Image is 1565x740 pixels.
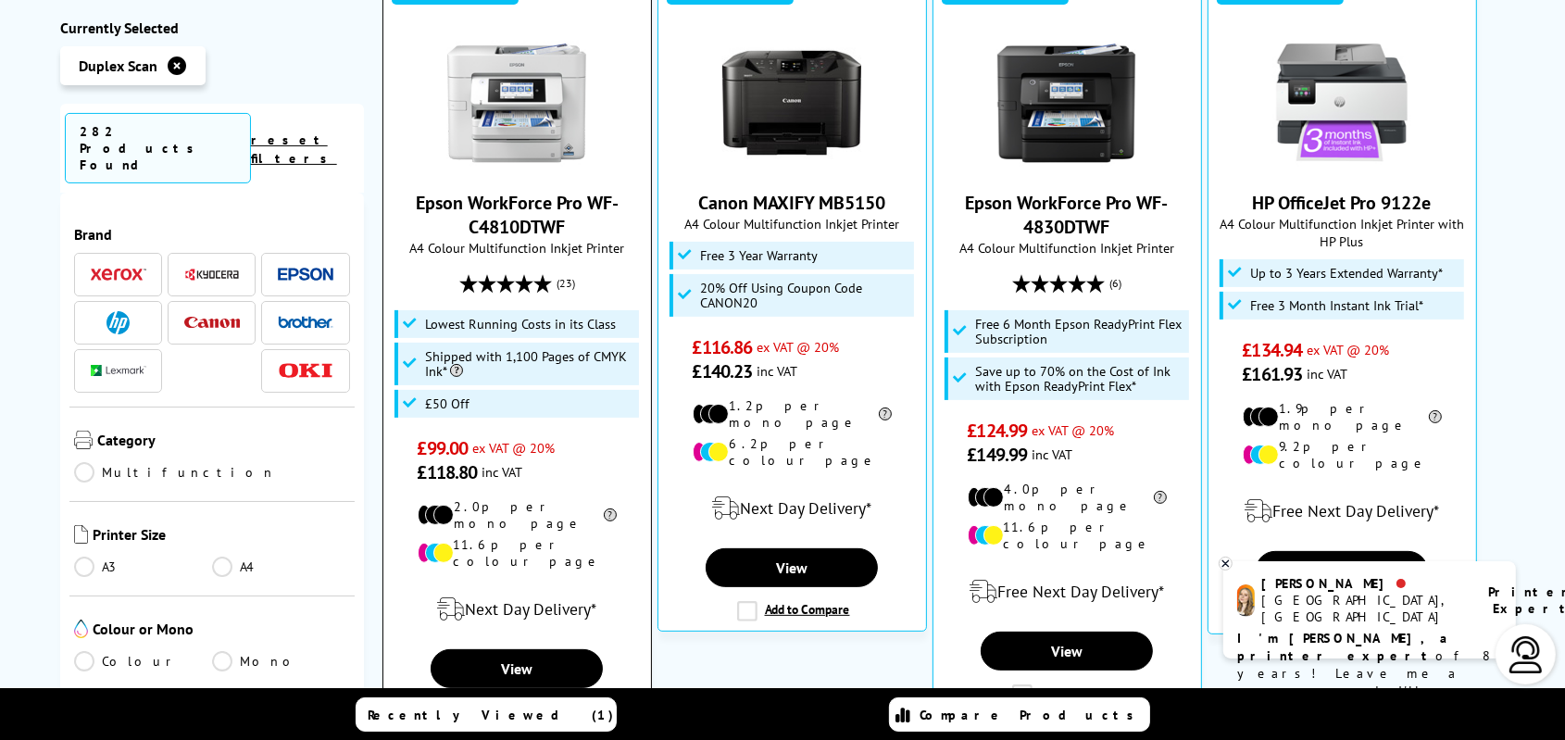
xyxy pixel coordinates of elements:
[966,191,1169,239] a: Epson WorkForce Pro WF-4830DTWF
[482,463,522,481] span: inc VAT
[418,460,478,484] span: £118.80
[1237,630,1453,664] b: I'm [PERSON_NAME], a printer expert
[91,269,146,282] img: Xerox
[79,56,157,75] span: Duplex Scan
[1262,592,1465,625] div: [GEOGRAPHIC_DATA], [GEOGRAPHIC_DATA]
[668,483,917,534] div: modal_delivery
[91,263,146,286] a: Xerox
[278,316,333,329] img: Brother
[1243,362,1303,386] span: £161.93
[693,359,753,383] span: £140.23
[1218,485,1467,537] div: modal_delivery
[1250,266,1443,281] span: Up to 3 Years Extended Warranty*
[975,364,1184,394] span: Save up to 70% on the Cost of Ink with Epson ReadyPrint Flex*
[447,33,586,172] img: Epson WorkForce Pro WF-C4810DTWF
[74,557,212,577] a: A3
[60,19,364,37] div: Currently Selected
[1109,266,1121,301] span: (6)
[1237,630,1502,718] p: of 8 years! Leave me a message and I'll respond ASAP
[278,263,333,286] a: Epson
[418,498,617,532] li: 2.0p per mono page
[418,436,469,460] span: £99.00
[700,248,818,263] span: Free 3 Year Warranty
[74,225,350,244] span: Brand
[722,33,861,172] img: Canon MAXIFY MB5150
[368,707,614,723] span: Recently Viewed (1)
[184,263,240,286] a: Kyocera
[431,649,603,688] a: View
[393,583,642,635] div: modal_delivery
[74,651,212,671] a: Colour
[889,697,1150,732] a: Compare Products
[698,191,886,215] a: Canon MAXIFY MB5150
[1243,400,1442,433] li: 1.9p per mono page
[757,362,797,380] span: inc VAT
[968,519,1167,552] li: 11.6p per colour page
[425,349,634,379] span: Shipped with 1,100 Pages of CMYK Ink*
[757,338,839,356] span: ex VAT @ 20%
[1272,157,1411,176] a: HP OfficeJet Pro 9122e
[278,268,333,282] img: Epson
[1250,298,1423,313] span: Free 3 Month Instant Ink Trial*
[106,311,130,334] img: HP
[1218,215,1467,250] span: A4 Colour Multifunction Inkjet Printer with HP Plus
[968,481,1167,514] li: 4.0p per mono page
[74,525,88,544] img: Printer Size
[425,396,469,411] span: £50 Off
[184,317,240,329] img: Canon
[425,317,616,332] span: Lowest Running Costs in its Class
[93,525,350,547] span: Printer Size
[416,191,619,239] a: Epson WorkForce Pro WF-C4810DTWF
[1253,191,1432,215] a: HP OfficeJet Pro 9122e
[693,335,753,359] span: £116.86
[91,366,146,377] img: Lexmark
[700,281,909,310] span: 20% Off Using Coupon Code CANON20
[393,239,642,257] span: A4 Colour Multifunction Inkjet Printer
[1262,575,1465,592] div: [PERSON_NAME]
[1243,438,1442,471] li: 9.2p per colour page
[447,157,586,176] a: Epson WorkForce Pro WF-C4810DTWF
[91,359,146,383] a: Lexmark
[1012,684,1125,705] label: Add to Compare
[997,157,1136,176] a: Epson WorkForce Pro WF-4830DTWF
[74,431,93,449] img: Category
[668,215,917,232] span: A4 Colour Multifunction Inkjet Printer
[418,536,617,570] li: 11.6p per colour page
[278,359,333,383] a: OKI
[968,419,1028,443] span: £124.99
[1243,338,1303,362] span: £134.94
[1307,365,1347,383] span: inc VAT
[74,620,88,638] img: Colour or Mono
[943,566,1192,618] div: modal_delivery
[943,239,1192,257] span: A4 Colour Multifunction Inkjet Printer
[981,632,1153,671] a: View
[975,317,1184,346] span: Free 6 Month Epson ReadyPrint Flex Subscription
[693,397,892,431] li: 1.2p per mono page
[1307,341,1389,358] span: ex VAT @ 20%
[212,651,350,671] a: Mono
[1272,33,1411,172] img: HP OfficeJet Pro 9122e
[920,707,1144,723] span: Compare Products
[722,157,861,176] a: Canon MAXIFY MB5150
[278,311,333,334] a: Brother
[1256,551,1428,590] a: View
[93,620,350,642] span: Colour or Mono
[356,697,617,732] a: Recently Viewed (1)
[97,431,350,453] span: Category
[557,266,575,301] span: (23)
[212,557,350,577] a: A4
[251,132,337,167] a: reset filters
[1237,584,1255,617] img: amy-livechat.png
[278,363,333,379] img: OKI
[65,113,251,183] span: 282 Products Found
[184,311,240,334] a: Canon
[693,435,892,469] li: 6.2p per colour page
[74,462,276,483] a: Multifunction
[1508,636,1545,673] img: user-headset-light.svg
[1032,445,1072,463] span: inc VAT
[184,268,240,282] img: Kyocera
[706,548,878,587] a: View
[737,601,850,621] label: Add to Compare
[1032,421,1114,439] span: ex VAT @ 20%
[91,311,146,334] a: HP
